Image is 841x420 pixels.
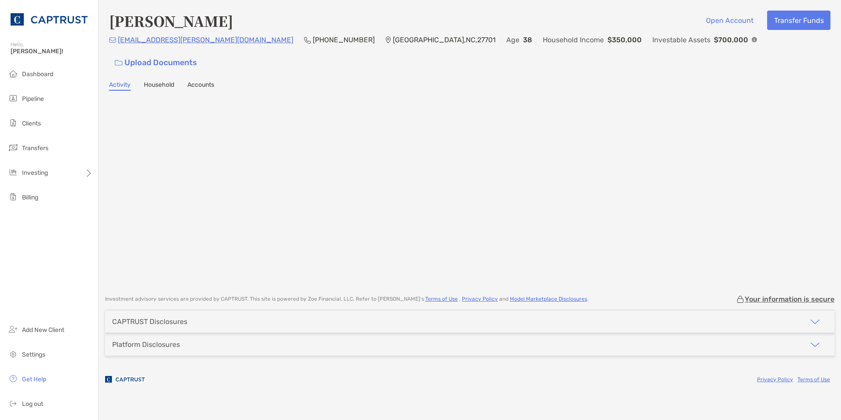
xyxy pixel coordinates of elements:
p: Household Income [543,34,604,45]
a: Accounts [187,81,214,91]
p: Age [506,34,519,45]
span: Add New Client [22,326,64,334]
a: Upload Documents [109,53,203,72]
span: Pipeline [22,95,44,103]
span: Settings [22,351,45,358]
img: icon arrow [810,339,820,350]
p: Investment advisory services are provided by CAPTRUST . This site is powered by Zoe Financial, LL... [105,296,589,302]
img: Info Icon [752,37,757,42]
img: dashboard icon [8,68,18,79]
a: Terms of Use [797,376,830,383]
p: [PHONE_NUMBER] [313,34,375,45]
a: Privacy Policy [757,376,793,383]
img: clients icon [8,118,18,128]
img: Location Icon [385,37,391,44]
p: $350,000 [607,34,642,45]
a: Model Marketplace Disclosures [510,296,587,302]
p: $700,000 [714,34,748,45]
p: [EMAIL_ADDRESS][PERSON_NAME][DOMAIN_NAME] [118,34,293,45]
img: pipeline icon [8,93,18,103]
span: Billing [22,194,38,201]
img: add_new_client icon [8,324,18,335]
p: [GEOGRAPHIC_DATA] , NC , 27701 [393,34,496,45]
a: Household [144,81,174,91]
img: CAPTRUST Logo [11,4,88,35]
div: CAPTRUST Disclosures [112,317,187,326]
button: Open Account [699,11,760,30]
a: Privacy Policy [462,296,498,302]
div: Platform Disclosures [112,340,180,349]
p: Your information is secure [745,295,834,303]
img: Phone Icon [304,37,311,44]
img: investing icon [8,167,18,177]
a: Terms of Use [425,296,458,302]
span: Transfers [22,144,48,152]
img: Email Icon [109,37,116,43]
a: Activity [109,81,131,91]
img: get-help icon [8,373,18,384]
button: Transfer Funds [767,11,830,30]
span: Get Help [22,376,46,383]
span: [PERSON_NAME]! [11,48,93,55]
p: 38 [523,34,532,45]
span: Log out [22,400,43,408]
img: company logo [105,369,145,389]
span: Clients [22,120,41,127]
img: transfers icon [8,142,18,153]
span: Investing [22,169,48,177]
p: Investable Assets [652,34,710,45]
img: icon arrow [810,317,820,327]
span: Dashboard [22,70,53,78]
img: settings icon [8,349,18,359]
img: logout icon [8,398,18,409]
img: button icon [115,60,122,66]
h4: [PERSON_NAME] [109,11,233,31]
img: billing icon [8,192,18,202]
